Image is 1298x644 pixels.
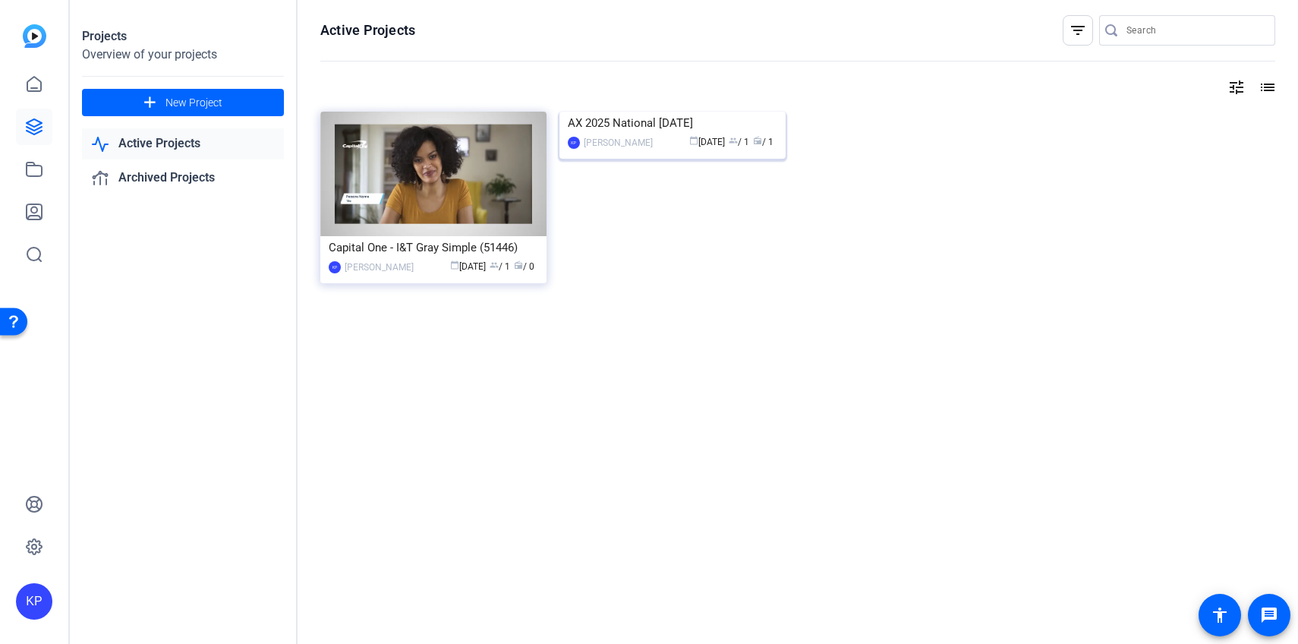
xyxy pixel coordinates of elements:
[82,128,284,159] a: Active Projects
[1260,606,1278,624] mat-icon: message
[329,261,341,273] div: KP
[16,583,52,620] div: KP
[514,261,534,272] span: / 0
[490,260,499,270] span: group
[345,260,414,275] div: [PERSON_NAME]
[729,136,738,145] span: group
[165,95,222,111] span: New Project
[514,260,523,270] span: radio
[140,93,159,112] mat-icon: add
[1257,78,1275,96] mat-icon: list
[689,137,725,147] span: [DATE]
[1211,606,1229,624] mat-icon: accessibility
[82,46,284,64] div: Overview of your projects
[23,24,46,48] img: blue-gradient.svg
[450,260,459,270] span: calendar_today
[753,136,762,145] span: radio
[82,163,284,194] a: Archived Projects
[1126,21,1263,39] input: Search
[568,137,580,149] div: KP
[1069,21,1087,39] mat-icon: filter_list
[450,261,486,272] span: [DATE]
[320,21,415,39] h1: Active Projects
[329,236,538,259] div: Capital One - I&T Gray Simple (51446)
[584,135,653,150] div: [PERSON_NAME]
[490,261,510,272] span: / 1
[82,89,284,116] button: New Project
[1227,78,1246,96] mat-icon: tune
[753,137,773,147] span: / 1
[568,112,777,134] div: AX 2025 National [DATE]
[82,27,284,46] div: Projects
[729,137,749,147] span: / 1
[689,136,698,145] span: calendar_today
